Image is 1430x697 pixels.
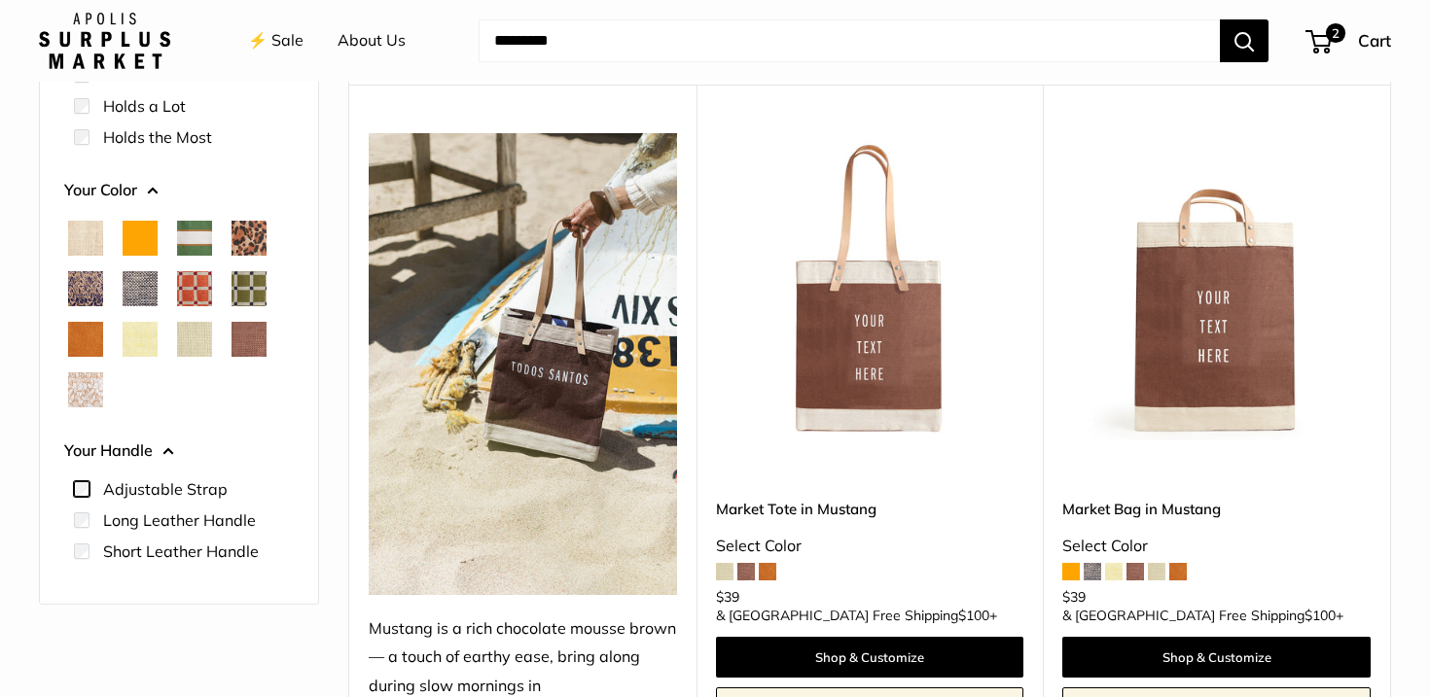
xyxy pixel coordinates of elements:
[103,94,186,118] label: Holds a Lot
[1326,23,1345,43] span: 2
[1062,532,1371,561] div: Select Color
[338,26,406,55] a: About Us
[68,271,103,306] button: Blue Porcelain
[177,221,212,256] button: Court Green
[232,271,267,306] button: Chenille Window Sage
[64,436,294,466] button: Your Handle
[177,322,212,357] button: Mint Sorbet
[68,322,103,357] button: Cognac
[68,221,103,256] button: Natural
[232,221,267,256] button: Cheetah
[1062,637,1371,678] a: Shop & Customize
[479,19,1220,62] input: Search...
[39,13,170,69] img: Apolis: Surplus Market
[64,176,294,205] button: Your Color
[716,637,1024,678] a: Shop & Customize
[123,221,158,256] button: Orange
[1062,609,1343,622] span: & [GEOGRAPHIC_DATA] Free Shipping +
[1062,133,1371,441] img: Market Bag in Mustang
[716,588,739,606] span: $39
[716,133,1024,441] img: Market Tote in Mustang
[103,508,256,532] label: Long Leather Handle
[248,26,304,55] a: ⚡️ Sale
[1358,30,1391,51] span: Cart
[716,133,1024,441] a: Market Tote in MustangMarket Tote in Mustang
[1062,498,1371,520] a: Market Bag in Mustang
[103,540,259,563] label: Short Leather Handle
[123,322,158,357] button: Daisy
[716,609,997,622] span: & [GEOGRAPHIC_DATA] Free Shipping +
[716,498,1024,520] a: Market Tote in Mustang
[103,477,228,501] label: Adjustable Strap
[68,372,103,407] button: White Porcelain
[177,271,212,306] button: Chenille Window Brick
[1062,133,1371,441] a: Market Bag in MustangMarket Bag in Mustang
[103,125,212,149] label: Holds the Most
[1307,25,1391,56] a: 2 Cart
[1220,19,1269,62] button: Search
[958,607,989,624] span: $100
[716,532,1024,561] div: Select Color
[1305,607,1336,624] span: $100
[369,133,677,595] img: Mustang is a rich chocolate mousse brown — a touch of earthy ease, bring along during slow mornin...
[232,322,267,357] button: Mustang
[1062,588,1086,606] span: $39
[123,271,158,306] button: Chambray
